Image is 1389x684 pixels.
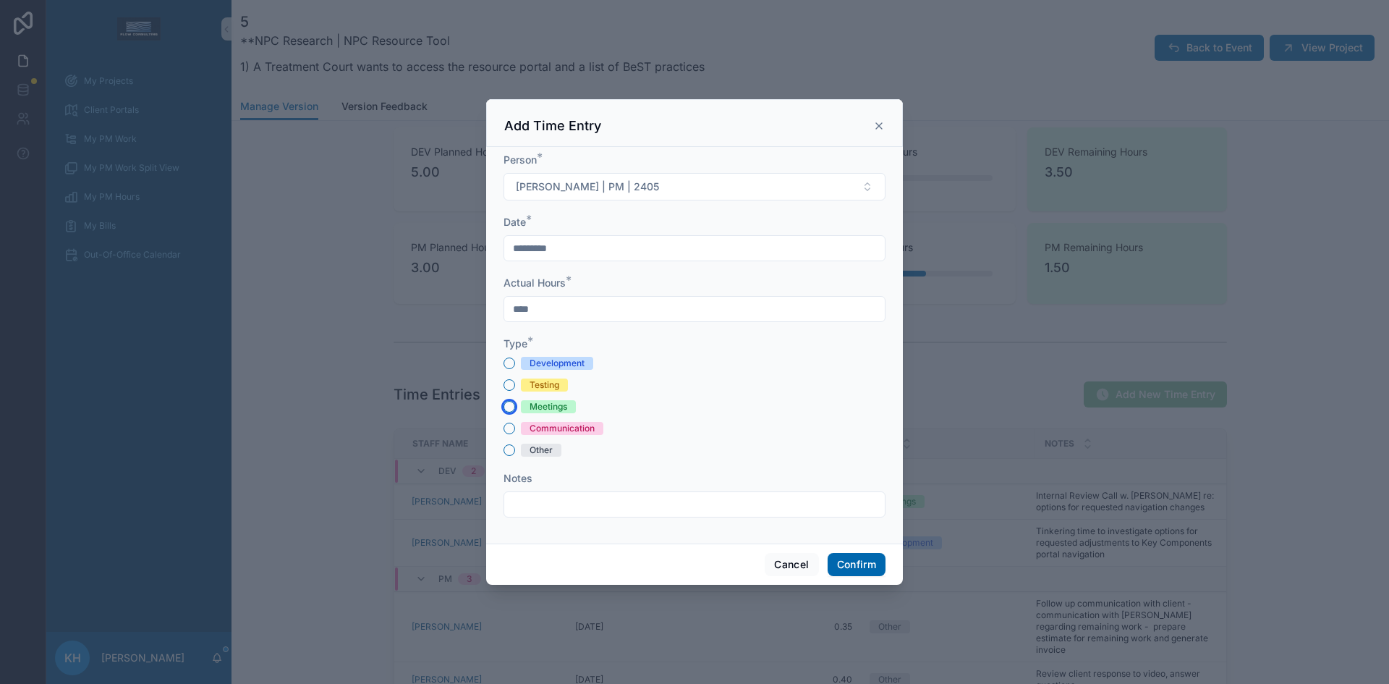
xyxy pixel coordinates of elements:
[530,357,585,370] div: Development
[504,216,526,228] span: Date
[530,422,595,435] div: Communication
[530,379,559,392] div: Testing
[530,444,553,457] div: Other
[765,553,818,576] button: Cancel
[530,400,567,413] div: Meetings
[504,472,532,484] span: Notes
[504,153,537,166] span: Person
[516,180,659,194] span: [PERSON_NAME] | PM | 2405
[504,117,601,135] h3: Add Time Entry
[828,553,885,576] button: Confirm
[504,276,566,289] span: Actual Hours
[504,337,527,350] span: Type
[504,173,885,200] button: Select Button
